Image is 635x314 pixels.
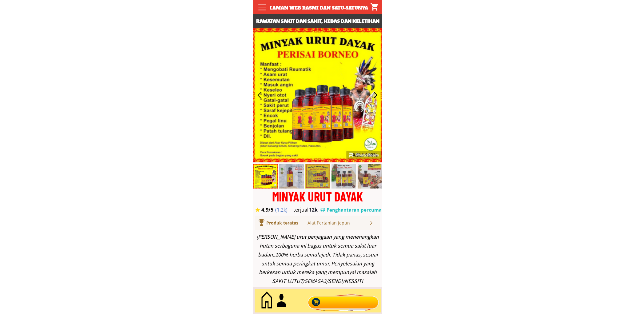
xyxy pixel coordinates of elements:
h3: Penghantaran percuma [327,207,382,213]
div: Laman web rasmi dan satu-satunya [266,5,371,11]
div: MINYAK URUT DAYAK [253,190,382,203]
h3: 4.9/5 [261,206,279,213]
h3: (1.2k) [275,206,291,213]
div: Produk teratas [266,220,316,226]
h3: Rawatan sakit dan sakit, kebas dan keletihan [253,17,382,25]
h3: 12k [309,206,319,213]
div: Alat Pertanian Jepun [308,220,369,226]
h3: terjual [293,206,314,213]
div: [PERSON_NAME] urut penjagaan yang menenangkan hutan serbaguna ini bagus untuk semua sakit luar ba... [256,233,379,286]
